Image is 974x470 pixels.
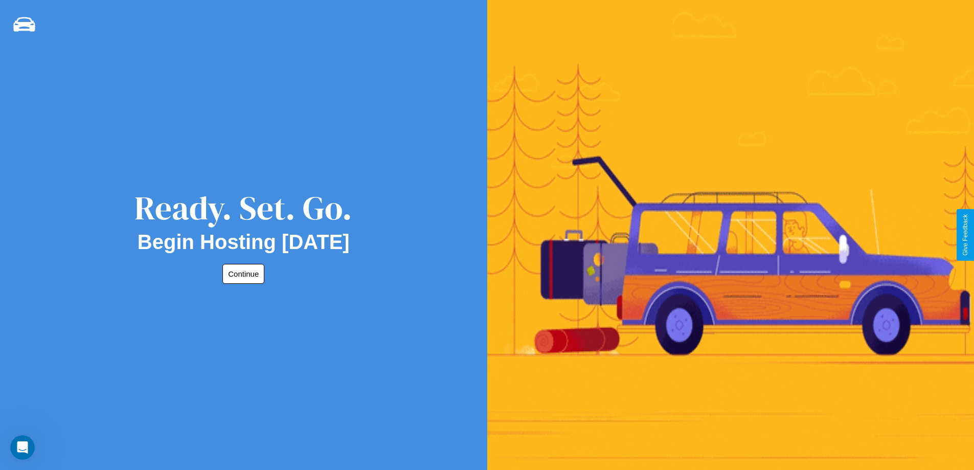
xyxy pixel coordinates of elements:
iframe: Intercom live chat [10,435,35,460]
button: Continue [222,264,264,284]
h2: Begin Hosting [DATE] [138,231,350,254]
div: Ready. Set. Go. [134,185,352,231]
div: Give Feedback [962,214,969,256]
